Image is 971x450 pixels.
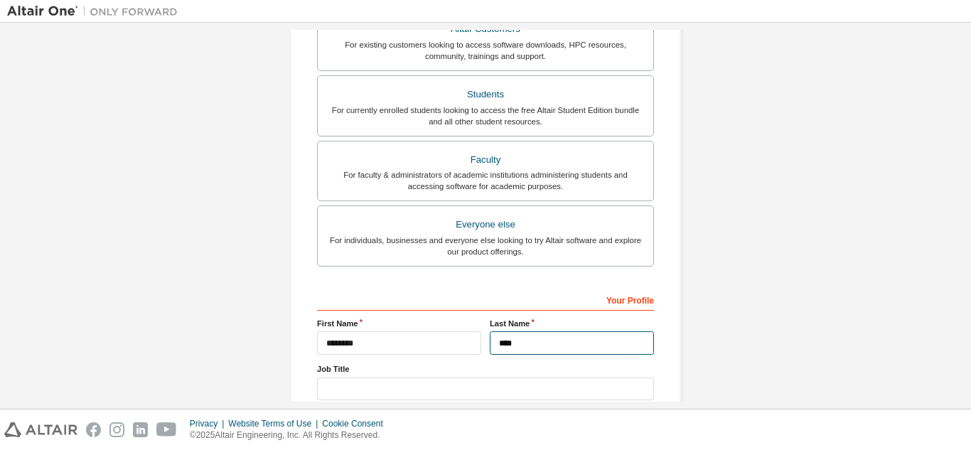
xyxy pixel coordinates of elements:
div: For existing customers looking to access software downloads, HPC resources, community, trainings ... [326,39,645,62]
img: instagram.svg [109,422,124,437]
img: linkedin.svg [133,422,148,437]
div: Cookie Consent [322,418,391,429]
div: For currently enrolled students looking to access the free Altair Student Edition bundle and all ... [326,105,645,127]
div: Everyone else [326,215,645,235]
label: Last Name [490,318,654,329]
img: facebook.svg [86,422,101,437]
div: Faculty [326,150,645,170]
div: Website Terms of Use [228,418,322,429]
div: Privacy [190,418,228,429]
img: altair_logo.svg [4,422,77,437]
div: Your Profile [317,288,654,311]
div: For faculty & administrators of academic institutions administering students and accessing softwa... [326,169,645,192]
label: Job Title [317,363,654,375]
div: For individuals, businesses and everyone else looking to try Altair software and explore our prod... [326,235,645,257]
div: Students [326,85,645,105]
p: © 2025 Altair Engineering, Inc. All Rights Reserved. [190,429,392,441]
img: Altair One [7,4,185,18]
label: First Name [317,318,481,329]
img: youtube.svg [156,422,177,437]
